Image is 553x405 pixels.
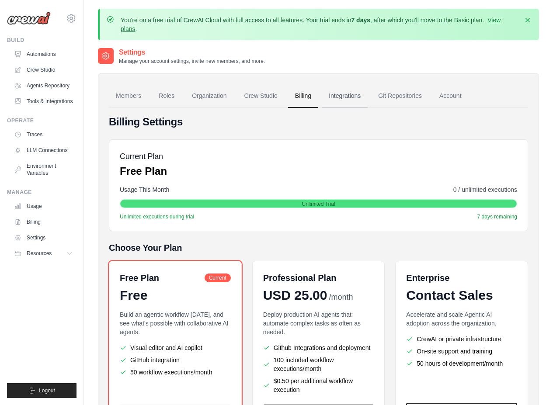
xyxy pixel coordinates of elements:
[120,272,159,284] h6: Free Plan
[263,272,337,284] h6: Professional Plan
[10,143,77,157] a: LLM Connections
[406,272,517,284] h6: Enterprise
[263,377,374,394] li: $0.50 per additional workflow execution
[263,343,374,352] li: Github Integrations and deployment
[288,84,318,108] a: Billing
[119,47,265,58] h2: Settings
[329,291,353,303] span: /month
[10,199,77,213] a: Usage
[10,94,77,108] a: Tools & Integrations
[371,84,429,108] a: Git Repositories
[7,117,77,124] div: Operate
[351,17,370,24] strong: 7 days
[27,250,52,257] span: Resources
[10,63,77,77] a: Crew Studio
[120,356,231,364] li: GitHub integration
[10,231,77,245] a: Settings
[10,47,77,61] a: Automations
[120,185,169,194] span: Usage This Month
[120,343,231,352] li: Visual editor and AI copilot
[263,356,374,373] li: 100 included workflow executions/month
[185,84,233,108] a: Organization
[263,287,327,303] span: USD 25.00
[432,84,469,108] a: Account
[7,37,77,44] div: Build
[10,159,77,180] a: Environment Variables
[10,246,77,260] button: Resources
[10,215,77,229] a: Billing
[205,273,231,282] span: Current
[477,213,517,220] span: 7 days remaining
[263,310,374,336] p: Deploy production AI agents that automate complex tasks as often as needed.
[120,213,194,220] span: Unlimited executions during trial
[406,347,517,356] li: On-site support and training
[10,79,77,93] a: Agents Repository
[120,164,167,178] p: Free Plan
[120,150,167,163] h5: Current Plan
[406,359,517,368] li: 50 hours of development/month
[7,189,77,196] div: Manage
[302,201,335,208] span: Unlimited Trial
[121,16,518,33] p: You're on a free trial of CrewAI Cloud with full access to all features. Your trial ends in , aft...
[406,287,517,303] div: Contact Sales
[120,310,231,336] p: Build an agentic workflow [DATE], and see what's possible with collaborative AI agents.
[109,84,148,108] a: Members
[152,84,181,108] a: Roles
[109,115,528,129] h4: Billing Settings
[406,335,517,343] li: CrewAI or private infrastructure
[119,58,265,65] p: Manage your account settings, invite new members, and more.
[406,310,517,328] p: Accelerate and scale Agentic AI adoption across the organization.
[10,128,77,142] a: Traces
[120,368,231,377] li: 50 workflow executions/month
[109,242,528,254] h5: Choose Your Plan
[453,185,517,194] span: 0 / unlimited executions
[39,387,55,394] span: Logout
[237,84,285,108] a: Crew Studio
[7,383,77,398] button: Logout
[322,84,368,108] a: Integrations
[120,287,231,303] div: Free
[7,12,51,25] img: Logo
